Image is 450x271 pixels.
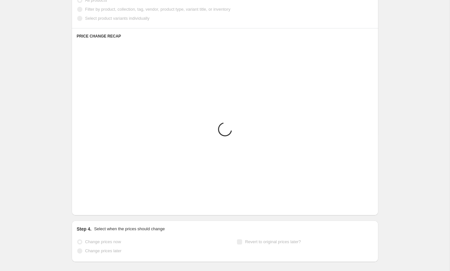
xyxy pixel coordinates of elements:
span: Change prices later [85,248,122,253]
span: Select product variants individually [85,16,149,21]
span: Filter by product, collection, tag, vendor, product type, variant title, or inventory [85,7,230,12]
h6: PRICE CHANGE RECAP [77,34,373,39]
h2: Step 4. [77,226,92,232]
span: Revert to original prices later? [245,239,301,244]
p: Select when the prices should change [94,226,165,232]
span: Change prices now [85,239,121,244]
